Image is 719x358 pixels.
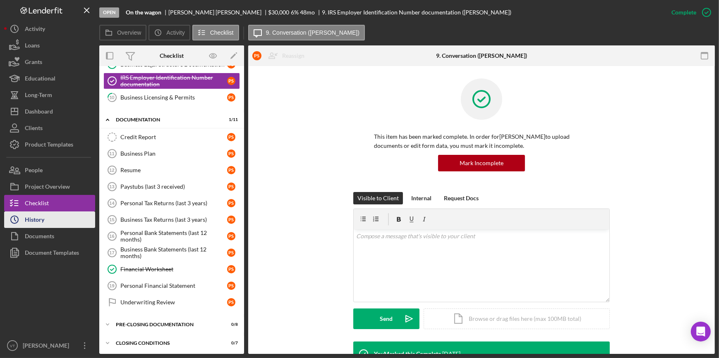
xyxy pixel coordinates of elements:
[353,308,419,329] button: Send
[103,89,240,106] a: 10Business Licensing & PermitsPS
[248,47,313,64] button: PSReassign
[103,195,240,211] a: 14Personal Tax Returns (last 3 years)PS
[21,337,74,356] div: [PERSON_NAME]
[227,93,235,102] div: P S
[227,183,235,191] div: P S
[227,166,235,174] div: P S
[103,145,240,162] a: 11Business PlanPS
[4,337,95,354] button: VT[PERSON_NAME]
[227,149,235,158] div: P S
[109,234,114,239] tspan: 16
[268,9,290,16] span: $30,000
[4,120,95,136] button: Clients
[671,4,696,21] div: Complete
[25,178,70,197] div: Project Overview
[117,29,141,36] label: Overview
[103,129,240,145] a: Credit ReportPS
[4,54,95,70] button: Grants
[120,266,227,273] div: Financial Worksheet
[25,228,54,247] div: Documents
[25,54,42,72] div: Grants
[4,70,95,87] a: Educational
[663,4,715,21] button: Complete
[103,244,240,261] a: 17Business Bank Statements (last 12 months)PS
[691,322,711,341] div: Open Intercom Messenger
[25,136,73,155] div: Product Templates
[110,95,115,100] tspan: 10
[227,298,235,306] div: P S
[116,341,217,346] div: Closing Conditions
[149,25,190,40] button: Activity
[4,162,95,178] button: People
[4,178,95,195] button: Project Overview
[103,73,240,89] a: IRS Employer Identification Number documentationPS
[4,103,95,120] button: Dashboard
[374,132,589,151] p: This item has been marked complete. In order for [PERSON_NAME] to upload documents or edit form d...
[99,7,119,18] div: Open
[440,192,483,204] button: Request Docs
[116,117,217,122] div: Documentation
[25,103,53,122] div: Dashboard
[4,195,95,211] button: Checklist
[120,200,227,206] div: Personal Tax Returns (last 3 years)
[227,77,235,85] div: P S
[227,216,235,224] div: P S
[4,136,95,153] button: Product Templates
[120,246,227,259] div: Business Bank Statements (last 12 months)
[227,199,235,207] div: P S
[25,162,43,180] div: People
[109,184,114,189] tspan: 13
[210,29,234,36] label: Checklist
[223,322,238,327] div: 0 / 8
[25,120,43,138] div: Clients
[460,155,503,171] div: Mark Incomplete
[353,192,403,204] button: Visible to Client
[109,168,114,173] tspan: 12
[120,183,227,190] div: Paystubs (last 3 received)
[25,70,55,89] div: Educational
[120,74,227,88] div: IRS Employer Identification Number documentation
[4,228,95,244] button: Documents
[103,211,240,228] a: 15Business Tax Returns (last 3 years)PS
[103,178,240,195] a: 13Paystubs (last 3 received)PS
[4,87,95,103] button: Long-Term
[322,9,511,16] div: 9. IRS Employer Identification Number documentation ([PERSON_NAME])
[436,52,527,59] div: 9. Conversation ([PERSON_NAME])
[4,37,95,54] button: Loans
[4,244,95,261] button: Document Templates
[120,282,227,289] div: Personal Financial Statement
[374,351,441,357] div: You Marked this Complete
[166,29,185,36] label: Activity
[227,249,235,257] div: P S
[116,322,217,327] div: Pre-Closing Documentation
[120,134,227,140] div: Credit Report
[192,25,239,40] button: Checklist
[223,117,238,122] div: 1 / 11
[103,294,240,311] a: Underwriting ReviewPS
[120,216,227,223] div: Business Tax Returns (last 3 years)
[248,25,365,40] button: 9. Conversation ([PERSON_NAME])
[252,51,261,60] div: P S
[266,29,359,36] label: 9. Conversation ([PERSON_NAME])
[25,211,44,230] div: History
[444,192,479,204] div: Request Docs
[4,211,95,228] button: History
[99,25,146,40] button: Overview
[25,21,45,39] div: Activity
[25,244,79,263] div: Document Templates
[103,162,240,178] a: 12ResumePS
[411,192,431,204] div: Internal
[10,344,15,348] text: VT
[160,52,184,59] div: Checklist
[109,151,114,156] tspan: 11
[4,21,95,37] button: Activity
[126,9,161,16] b: On the wagon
